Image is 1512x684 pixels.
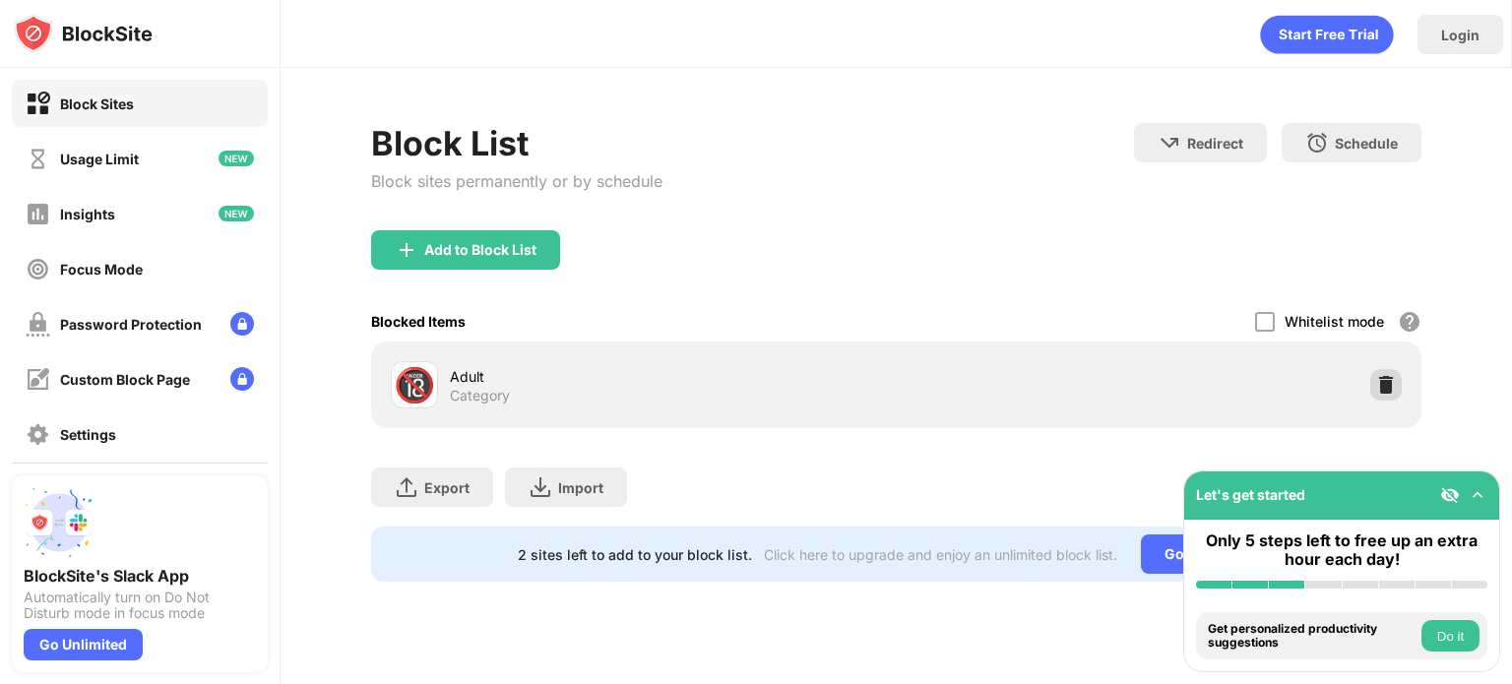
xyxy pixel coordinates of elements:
div: Whitelist mode [1285,313,1384,330]
div: Category [450,387,510,404]
img: customize-block-page-off.svg [26,367,50,392]
img: logo-blocksite.svg [14,14,153,53]
img: password-protection-off.svg [26,312,50,337]
div: Usage Limit [60,151,139,167]
button: Do it [1421,620,1480,652]
div: Automatically turn on Do Not Disturb mode in focus mode [24,590,256,621]
div: Add to Block List [424,242,536,258]
div: Get personalized productivity suggestions [1208,622,1417,651]
div: Login [1441,27,1480,43]
div: Settings [60,426,116,443]
div: Block sites permanently or by schedule [371,171,662,191]
div: Adult [450,366,896,387]
img: lock-menu.svg [230,312,254,336]
div: 2 sites left to add to your block list. [518,546,752,563]
img: omni-setup-toggle.svg [1468,485,1487,505]
img: new-icon.svg [219,206,254,221]
img: eye-not-visible.svg [1440,485,1460,505]
div: Go Unlimited [1141,534,1276,574]
div: Password Protection [60,316,202,333]
img: time-usage-off.svg [26,147,50,171]
div: Export [424,479,470,496]
div: 🔞 [394,365,435,405]
div: Custom Block Page [60,371,190,388]
div: Import [558,479,603,496]
div: Click here to upgrade and enjoy an unlimited block list. [764,546,1117,563]
img: block-on.svg [26,92,50,116]
div: Block Sites [60,95,134,112]
div: Go Unlimited [24,629,143,660]
div: Focus Mode [60,261,143,278]
div: Insights [60,206,115,222]
img: settings-off.svg [26,422,50,447]
div: Only 5 steps left to free up an extra hour each day! [1196,531,1487,569]
img: lock-menu.svg [230,367,254,391]
div: animation [1260,15,1394,54]
div: Block List [371,123,662,163]
div: Let's get started [1196,486,1305,503]
img: insights-off.svg [26,202,50,226]
div: BlockSite's Slack App [24,566,256,586]
div: Blocked Items [371,313,466,330]
img: focus-off.svg [26,257,50,281]
div: Schedule [1335,135,1398,152]
div: Redirect [1187,135,1243,152]
img: push-slack.svg [24,487,94,558]
img: new-icon.svg [219,151,254,166]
